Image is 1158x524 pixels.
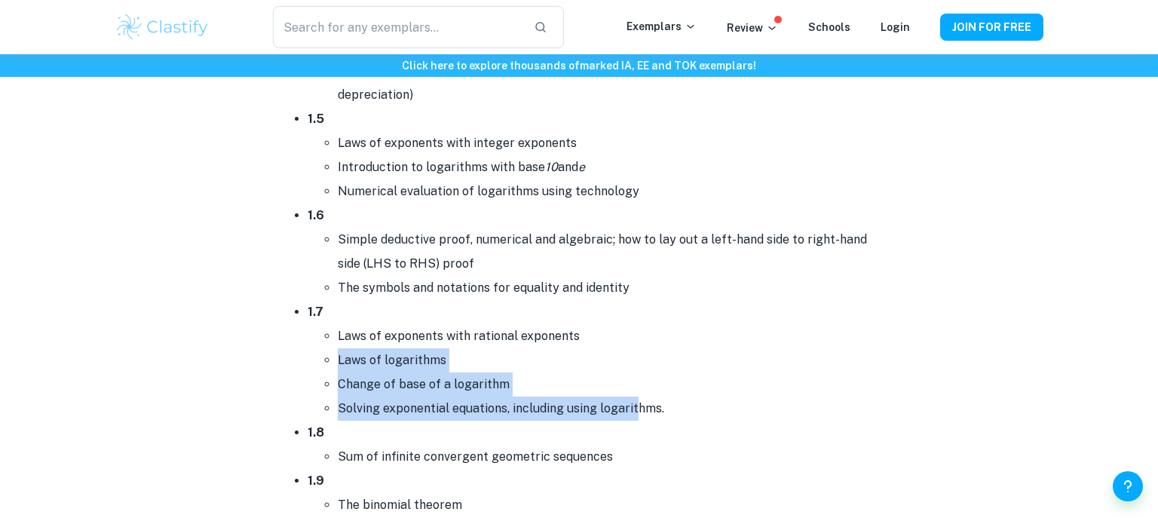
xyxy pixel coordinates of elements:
h6: Click here to explore thousands of marked IA, EE and TOK exemplars ! [3,57,1155,74]
strong: 1.9 [308,473,324,488]
a: Schools [808,21,850,33]
li: Introduction to logarithms with base and [338,155,881,179]
input: Search for any exemplars... [273,6,522,48]
strong: 1.5 [308,112,324,126]
button: Help and Feedback [1113,471,1143,501]
i: e [578,160,585,174]
button: JOIN FOR FREE [940,14,1043,41]
p: Review [727,20,778,36]
strong: 1.8 [308,425,324,440]
a: Login [881,21,910,33]
li: The binomial theorem [338,493,881,517]
p: Exemplars [626,18,697,35]
img: Clastify logo [115,12,210,42]
li: Laws of exponents with integer exponents [338,131,881,155]
li: Numerical evaluation of logarithms using technology [338,179,881,204]
li: The symbols and notations for equality and identity [338,276,881,300]
li: Sum of infinite convergent geometric sequences [338,445,881,469]
li: Financial applications of geometric sequences and series (compound interest and annual depreciation) [338,59,881,107]
li: Change of base of a logarithm [338,372,881,397]
li: Laws of logarithms [338,348,881,372]
strong: 1.7 [308,305,323,319]
li: Simple deductive proof, numerical and algebraic; how to lay out a left-hand side to right-hand si... [338,228,881,276]
li: Laws of exponents with rational exponents [338,324,881,348]
strong: 1.6 [308,208,324,222]
i: 10 [545,160,558,174]
li: Solving exponential equations, including using logarithms. [338,397,881,421]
